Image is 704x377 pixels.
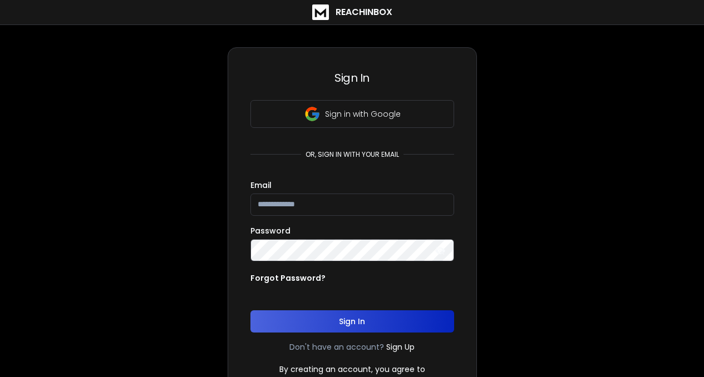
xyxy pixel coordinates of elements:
[250,181,272,189] label: Email
[336,6,392,19] h1: ReachInbox
[301,150,403,159] p: or, sign in with your email
[250,310,454,333] button: Sign In
[250,70,454,86] h3: Sign In
[386,341,415,353] a: Sign Up
[279,364,425,375] p: By creating an account, you agree to
[250,227,291,235] label: Password
[250,100,454,128] button: Sign in with Google
[312,4,392,20] a: ReachInbox
[312,4,329,20] img: logo
[325,108,401,120] p: Sign in with Google
[289,341,384,353] p: Don't have an account?
[250,272,326,284] p: Forgot Password?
